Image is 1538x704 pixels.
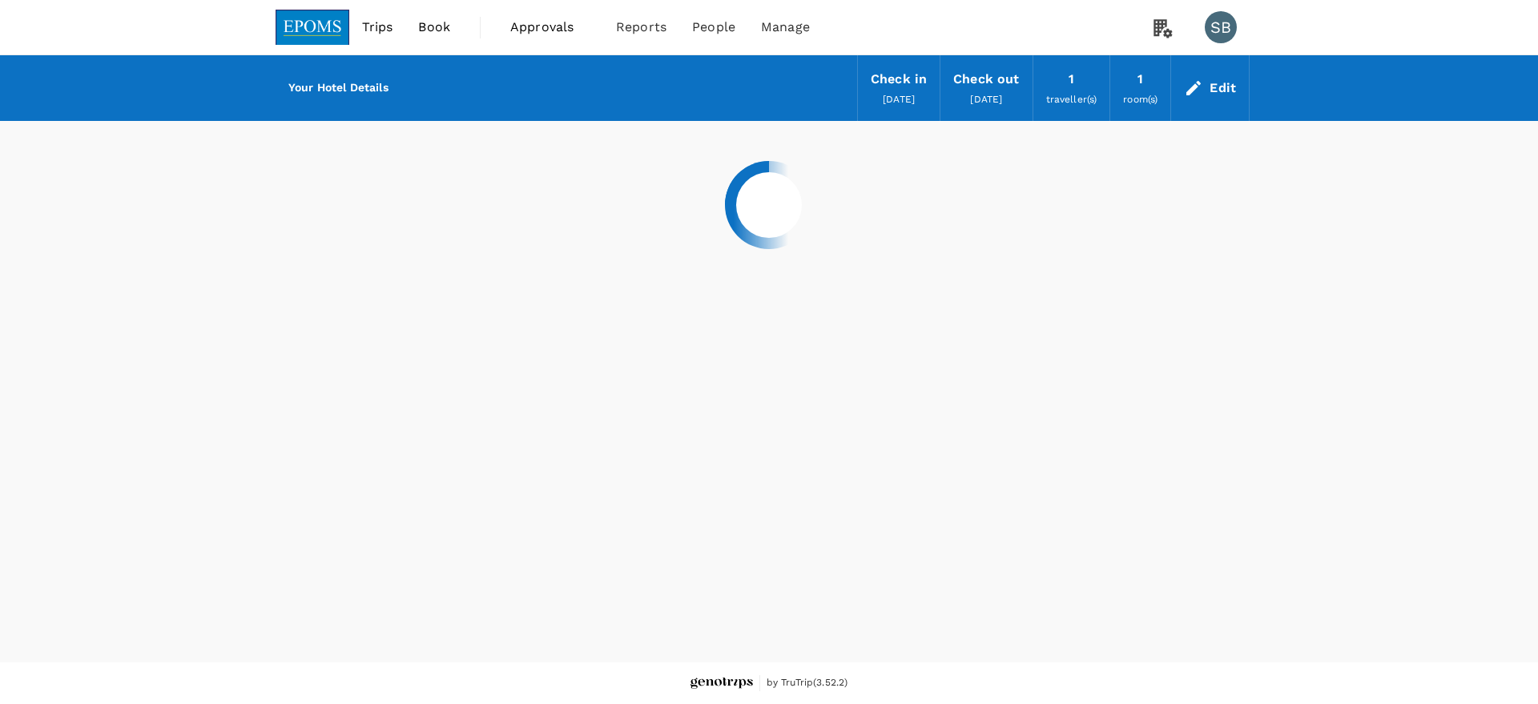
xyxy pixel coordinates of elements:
[970,94,1002,105] span: [DATE]
[690,678,753,690] img: Genotrips - EPOMS
[692,18,735,37] span: People
[871,68,927,91] div: Check in
[288,79,389,97] h6: Your Hotel Details
[767,675,848,691] span: by TruTrip ( 3.52.2 )
[883,94,915,105] span: [DATE]
[1210,77,1236,99] div: Edit
[276,10,349,45] img: EPOMS SDN BHD
[1137,68,1143,91] div: 1
[616,18,666,37] span: Reports
[418,18,450,37] span: Book
[953,68,1019,91] div: Check out
[1123,94,1158,105] span: room(s)
[362,18,393,37] span: Trips
[510,18,590,37] span: Approvals
[761,18,810,37] span: Manage
[1046,94,1097,105] span: traveller(s)
[1069,68,1074,91] div: 1
[1205,11,1237,43] div: SB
